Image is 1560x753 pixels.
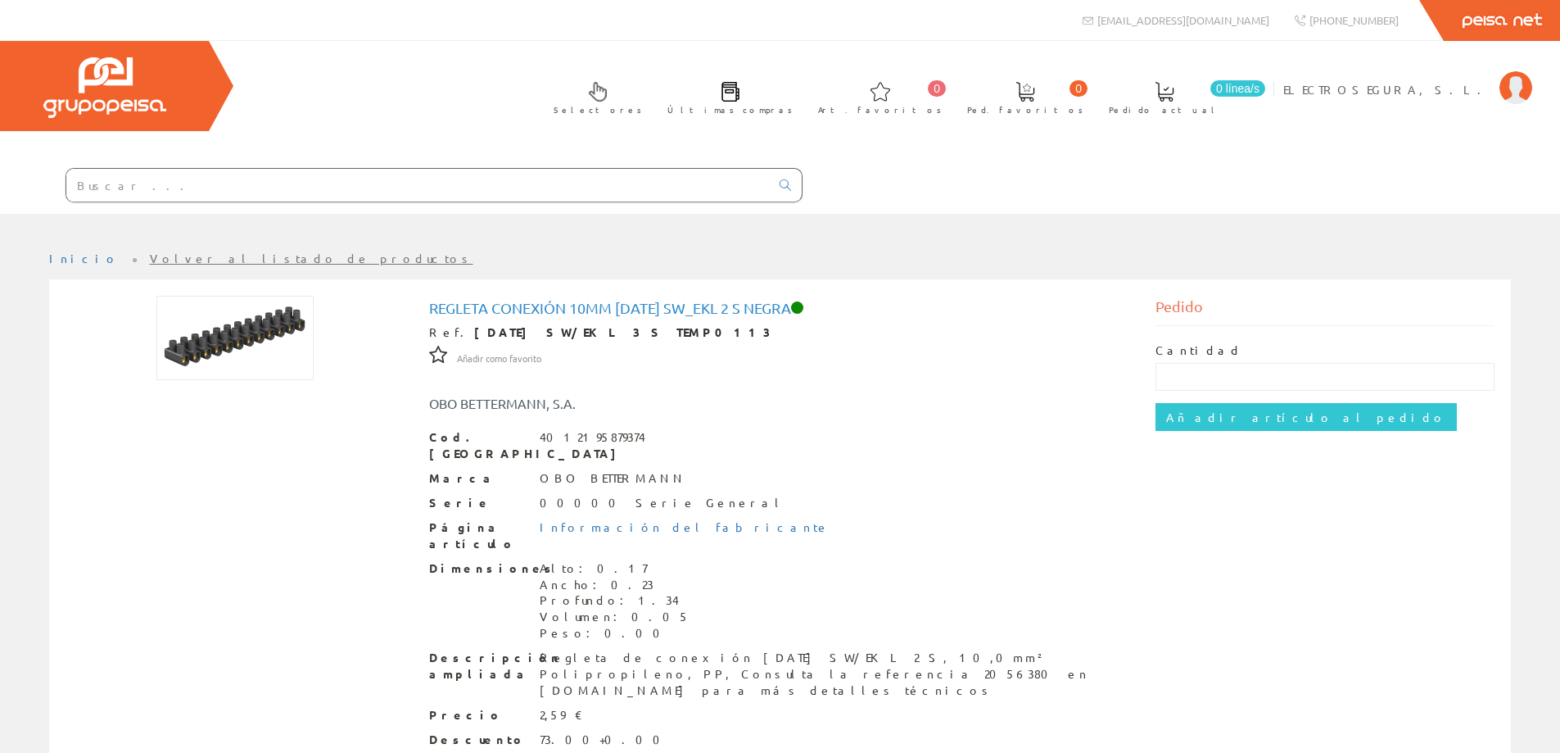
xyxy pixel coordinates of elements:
[429,495,527,511] span: Serie
[540,625,690,642] div: Peso: 0.00
[967,102,1083,118] span: Ped. favoritos
[429,732,527,748] span: Descuento
[1155,403,1457,431] input: Añadir artículo al pedido
[540,707,583,724] div: 2,59 €
[66,169,770,202] input: Buscar ...
[429,560,527,577] span: Dimensiones
[928,80,946,97] span: 0
[1092,68,1269,125] a: 0 línea/s Pedido actual
[540,732,670,748] div: 73.00+0.00
[554,102,642,118] span: Selectores
[818,102,942,118] span: Art. favoritos
[540,592,690,609] div: Profundo: 1.34
[540,429,645,446] div: 4012195879374
[540,519,830,534] a: Información del fabricante
[49,251,119,265] a: Inicio
[429,650,527,683] span: Descripción ampliada
[1283,81,1491,98] span: ELECTROSEGURA, S.L.
[540,650,1132,699] div: Regleta de conexión [DATE] SW/EKL 2 S, 10,0mm² Polipropileno, PP, Consulta la referencia 2056380 ...
[429,324,1132,341] div: Ref.
[429,707,527,724] span: Precio
[667,102,793,118] span: Últimas compras
[429,519,527,552] span: Página artículo
[474,324,771,339] strong: [DATE] SW/EKL 3 S TEMP0113
[150,251,473,265] a: Volver al listado de productos
[1155,342,1242,359] label: Cantidad
[1109,102,1220,118] span: Pedido actual
[417,394,841,413] div: OBO BETTERMANN, S.A.
[429,300,1132,316] h1: Regleta conexión 10mm [DATE] sw_ekl 2 S negra
[540,495,785,511] div: 00000 Serie General
[429,470,527,487] span: Marca
[429,429,527,462] span: Cod. [GEOGRAPHIC_DATA]
[540,577,690,593] div: Ancho: 0.23
[1097,13,1269,27] span: [EMAIL_ADDRESS][DOMAIN_NAME]
[537,68,650,125] a: Selectores
[457,350,541,365] a: Añadir como favorito
[43,57,166,118] img: Grupo Peisa
[540,560,690,577] div: Alto: 0.17
[651,68,801,125] a: Últimas compras
[1309,13,1399,27] span: [PHONE_NUMBER]
[540,470,686,487] div: OBO BETTERMANN
[1155,296,1494,326] div: Pedido
[457,352,541,365] span: Añadir como favorito
[156,296,314,380] img: Foto artículo Regleta conexión 10mm 76 ce sw_ekl 2 S negra (192x103.424)
[1210,80,1265,97] span: 0 línea/s
[1069,80,1087,97] span: 0
[540,609,690,625] div: Volumen: 0.05
[1283,68,1532,84] a: ELECTROSEGURA, S.L.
